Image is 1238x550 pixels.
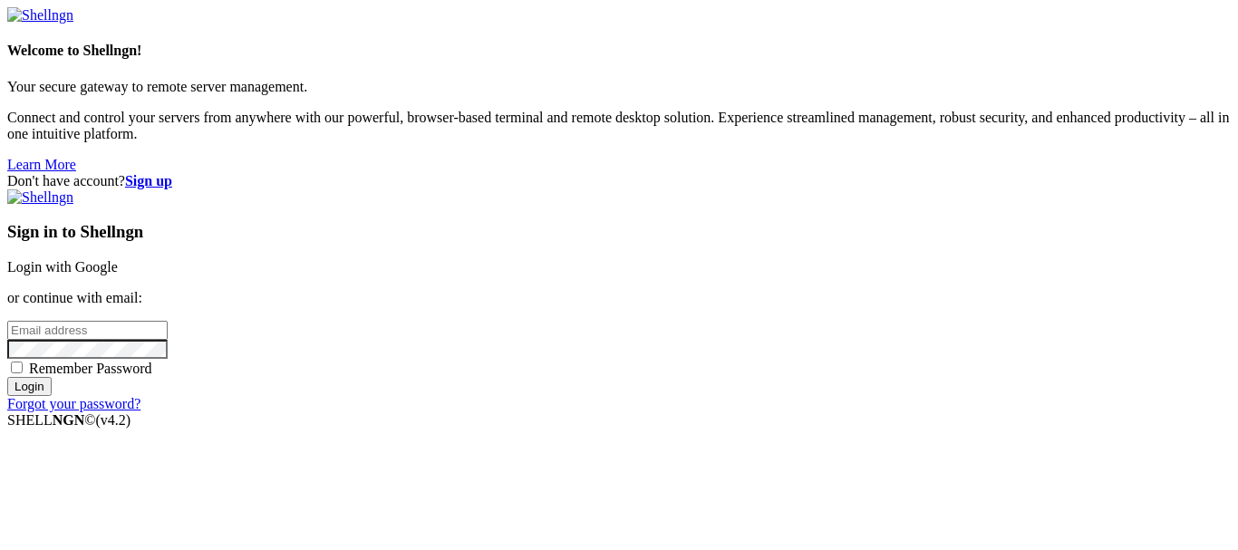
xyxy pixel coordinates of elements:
[7,377,52,396] input: Login
[7,222,1231,242] h3: Sign in to Shellngn
[7,7,73,24] img: Shellngn
[125,173,172,188] a: Sign up
[11,362,23,373] input: Remember Password
[7,189,73,206] img: Shellngn
[7,43,1231,59] h4: Welcome to Shellngn!
[7,173,1231,189] div: Don't have account?
[7,396,140,411] a: Forgot your password?
[7,412,131,428] span: SHELL ©
[7,157,76,172] a: Learn More
[7,79,1231,95] p: Your secure gateway to remote server management.
[7,110,1231,142] p: Connect and control your servers from anywhere with our powerful, browser-based terminal and remo...
[7,321,168,340] input: Email address
[7,259,118,275] a: Login with Google
[96,412,131,428] span: 4.2.0
[7,290,1231,306] p: or continue with email:
[29,361,152,376] span: Remember Password
[53,412,85,428] b: NGN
